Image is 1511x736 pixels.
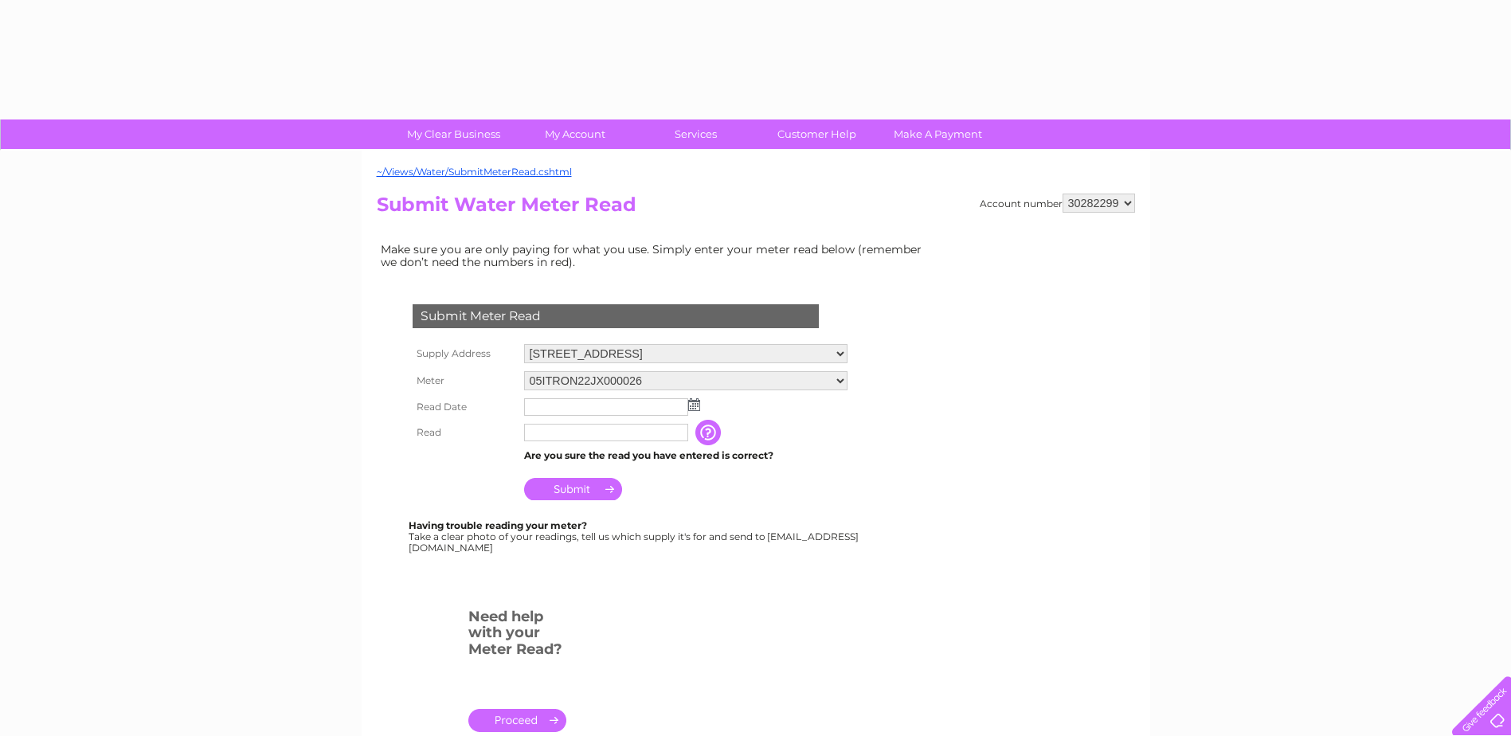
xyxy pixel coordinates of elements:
[409,340,520,367] th: Supply Address
[468,709,566,732] a: .
[377,239,934,272] td: Make sure you are only paying for what you use. Simply enter your meter read below (remember we d...
[409,519,587,531] b: Having trouble reading your meter?
[409,520,861,553] div: Take a clear photo of your readings, tell us which supply it's for and send to [EMAIL_ADDRESS][DO...
[409,394,520,420] th: Read Date
[688,398,700,411] img: ...
[872,119,1004,149] a: Make A Payment
[409,367,520,394] th: Meter
[520,445,851,466] td: Are you sure the read you have entered is correct?
[413,304,819,328] div: Submit Meter Read
[751,119,883,149] a: Customer Help
[409,420,520,445] th: Read
[468,605,566,666] h3: Need help with your Meter Read?
[509,119,640,149] a: My Account
[377,194,1135,224] h2: Submit Water Meter Read
[377,166,572,178] a: ~/Views/Water/SubmitMeterRead.cshtml
[630,119,761,149] a: Services
[695,420,724,445] input: Information
[980,194,1135,213] div: Account number
[524,478,622,500] input: Submit
[388,119,519,149] a: My Clear Business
